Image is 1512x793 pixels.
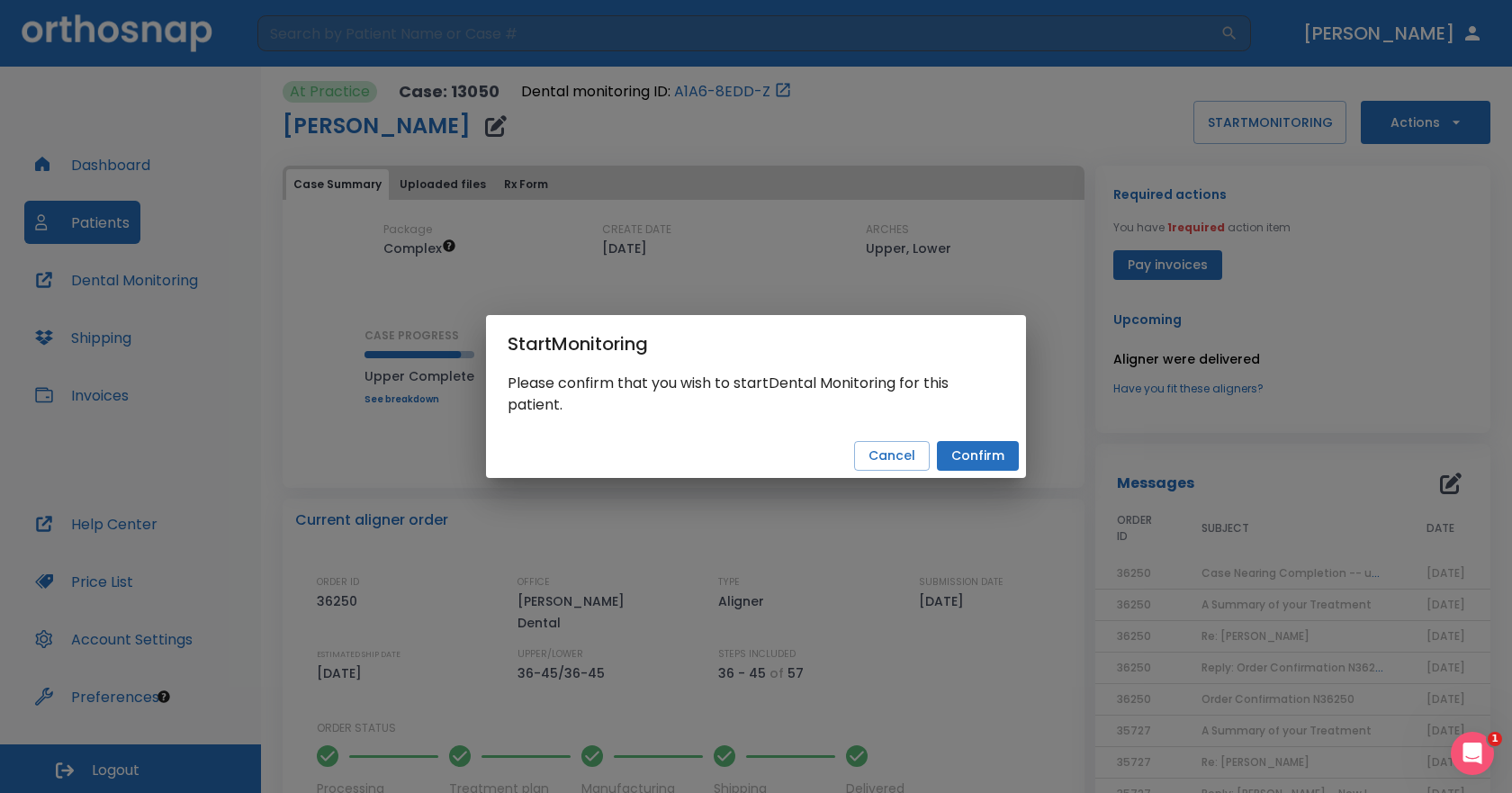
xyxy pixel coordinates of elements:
iframe: Intercom live chat [1451,732,1494,775]
button: Cancel [854,441,930,471]
button: Confirm [937,441,1019,471]
p: Please confirm that you wish to start Dental Monitoring for this patient. [508,373,1004,416]
h2: Start Monitoring [486,315,1026,373]
span: 1 [1488,732,1502,746]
